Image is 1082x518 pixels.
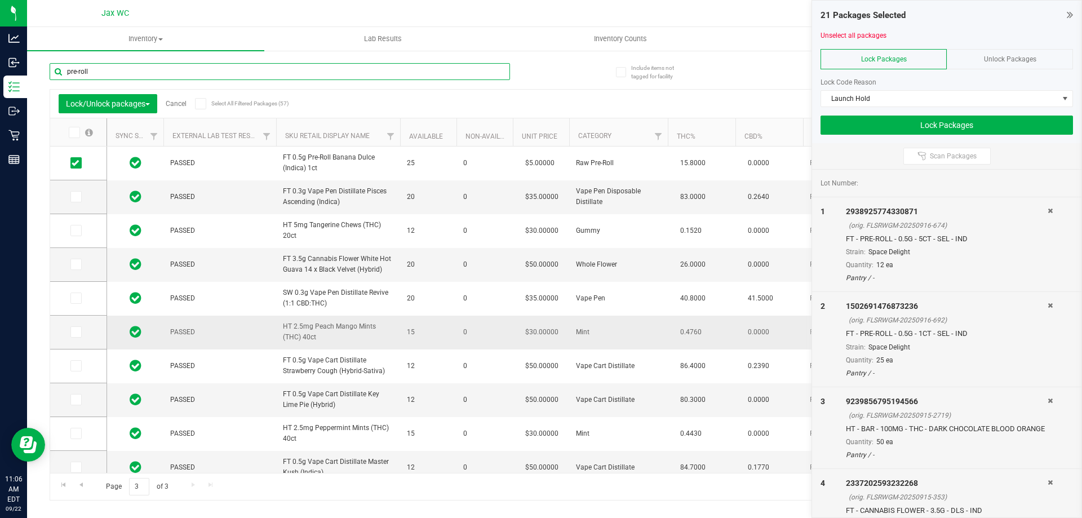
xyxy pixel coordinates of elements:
a: Unit Price [522,132,557,140]
span: 84.7000 [675,459,711,476]
a: Lab Results [264,27,502,51]
span: FT 0.5g Vape Cart Distillate Key Lime Pie (Hybrid) [283,389,393,410]
span: Vape Pen [576,293,661,304]
span: FLSRWGM-20250723-175 [810,428,920,439]
span: Gummy [576,225,661,236]
div: FT - CANNABIS FLOWER - 3.5G - DLS - IND [846,505,1048,516]
span: PASSED [170,225,269,236]
div: Pantry / - [846,273,1048,283]
span: Inventory Counts [579,34,662,44]
span: 0 [463,225,506,236]
span: Space Delight [868,248,910,256]
span: Include items not tagged for facility [631,64,688,81]
span: 83.0000 [675,189,711,205]
a: Filter [649,127,668,146]
span: Lock Code Reason [821,78,876,86]
a: Go to the first page [55,478,72,493]
span: Vape Cart Distillate [576,395,661,405]
span: PASSED [170,158,269,169]
span: Mint [576,428,661,439]
div: Pantry / - [846,368,1048,378]
span: Jax WC [101,8,129,18]
div: FT - PRE-ROLL - 0.5G - 5CT - SEL - IND [846,233,1048,245]
span: PASSED [170,395,269,405]
a: Available [409,132,443,140]
a: External Lab Test Result [172,132,261,140]
a: Cancel [166,100,187,108]
p: 11:06 AM EDT [5,474,22,504]
span: In Sync [130,392,141,408]
span: $50.00000 [520,392,564,408]
div: (orig. FLSRWGM-20250916-674) [849,220,1048,231]
span: $30.00000 [520,426,564,442]
button: Lock Packages [821,116,1073,135]
span: SW 0.3g Vape Pen Distillate Revive (1:1 CBD:THC) [283,287,393,309]
a: Filter [382,127,400,146]
a: CBD% [744,132,762,140]
span: FLSRWGM-20250804-243 [810,259,920,270]
span: 4 [821,479,825,488]
span: 26.0000 [675,256,711,273]
span: 0.1770 [742,459,775,476]
span: FLSRWGM-20250730-1591 [810,293,920,304]
a: Go to the previous page [73,478,89,493]
a: Sku Retail Display Name [285,132,370,140]
a: Inventory [27,27,264,51]
span: 0.0000 [742,392,775,408]
span: $50.00000 [520,256,564,273]
span: FLSRWGM-20250804-1925 [810,225,920,236]
span: In Sync [130,189,141,205]
span: 2 [821,302,825,311]
a: Sync Status [116,132,159,140]
span: Select All Filtered Packages (57) [211,100,268,107]
span: Lock/Unlock packages [66,99,150,108]
span: 3 [821,397,825,406]
span: 12 [407,395,450,405]
span: Raw Pre-Roll [576,158,661,169]
span: 0.0000 [742,426,775,442]
span: 12 ea [876,261,893,269]
span: 1 [821,207,825,216]
span: Unlock Packages [984,55,1036,63]
span: PASSED [170,293,269,304]
span: Quantity: [846,356,873,364]
span: 0.0000 [742,155,775,171]
span: Whole Flower [576,259,661,270]
span: 15.8000 [675,155,711,171]
span: 0 [463,428,506,439]
span: 40.8000 [675,290,711,307]
span: PASSED [170,361,269,371]
input: Search Package ID, Item Name, SKU, Lot or Part Number... [50,63,510,80]
span: 15 [407,327,450,338]
span: PASSED [170,192,269,202]
div: FT - PRE-ROLL - 0.5G - 1CT - SEL - IND [846,328,1048,339]
span: Vape Cart Distillate [576,361,661,371]
span: Strain: [846,343,866,351]
inline-svg: Reports [8,154,20,165]
span: Launch Hold [821,91,1058,107]
span: Page of 3 [96,478,178,495]
span: Space Delight [868,343,910,351]
span: $30.00000 [520,223,564,239]
input: 3 [129,478,149,495]
a: Unselect all packages [821,32,886,39]
span: 12 [407,361,450,371]
span: HT 2.5mg Peach Mango Mints (THC) 40ct [283,321,393,343]
a: Filter [258,127,276,146]
span: 0 [463,192,506,202]
span: In Sync [130,256,141,272]
span: 0.2640 [742,189,775,205]
span: 0.1520 [675,223,707,239]
span: Select all records on this page [85,129,93,136]
span: PASSED [170,327,269,338]
span: 0 [463,259,506,270]
span: 20 [407,293,450,304]
a: Non-Available [465,132,516,140]
span: 86.4000 [675,358,711,374]
inline-svg: Inbound [8,57,20,68]
div: 2938925774330871 [846,206,1048,218]
span: PASSED [170,462,269,473]
span: FLSRWGM-20250716-2287 [810,462,920,473]
span: $35.00000 [520,189,564,205]
p: 09/22 [5,504,22,513]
